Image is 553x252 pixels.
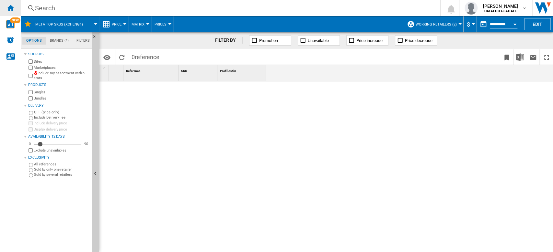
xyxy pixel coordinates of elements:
button: Price decrease [395,35,437,46]
span: SKU [181,69,187,73]
div: 90 [83,142,90,146]
input: Sites [29,59,33,64]
button: Hide [92,32,100,44]
span: Profile Min [220,69,236,73]
span: $ [467,21,470,28]
div: Sort None [219,65,266,75]
input: All references [29,163,33,167]
img: wise-card.svg [6,20,15,28]
span: Price increase [356,38,383,43]
div: SKU Sort None [180,65,217,75]
div: Sort None [110,65,123,75]
input: Bundles [29,96,33,100]
span: Price [112,22,121,26]
div: Search [35,4,423,13]
button: Price [112,16,125,32]
label: Include Delivery Fee [34,115,90,120]
md-tab-item: Filters [73,37,94,45]
div: Price [102,16,125,32]
div: 0 [27,142,32,146]
input: OFF (price only) [29,111,33,115]
label: All references [34,162,90,167]
span: Matrix [132,22,144,26]
label: Sold by several retailers [34,172,90,177]
input: Singles [29,90,33,94]
label: Include my assortment within stats [34,71,90,81]
button: IMETA TOP SKUs (xcheng1) [34,16,89,32]
span: Price decrease [405,38,432,43]
input: Include Delivery Fee [29,116,33,120]
div: Delivery [28,103,90,108]
button: Promotion [249,35,291,46]
button: Send this report by email [526,49,539,65]
div: Availability 12 Days [28,134,90,139]
div: IMETA TOP SKUs (xcheng1) [24,16,96,32]
label: OFF (price only) [34,110,90,115]
div: Profile Min Sort None [219,65,266,75]
button: Open calendar [509,17,521,29]
button: md-calendar [477,18,490,31]
div: Sort None [125,65,178,75]
span: NEW [10,17,20,23]
md-tab-item: Brands (*) [46,37,73,45]
div: Working Retailers (2) [407,16,460,32]
img: profile.jpg [465,2,478,15]
md-menu: Currency [464,16,477,32]
label: Bundles [34,96,90,101]
label: Marketplaces [34,65,90,70]
input: Display delivery price [29,148,33,152]
button: Matrix [132,16,148,32]
span: Working Retailers (2) [416,22,457,26]
button: Maximize [540,49,553,65]
span: Promotion [259,38,278,43]
button: $ [467,16,473,32]
span: Unavailable [308,38,329,43]
img: alerts-logo.svg [6,36,14,44]
span: Reference [126,69,140,73]
button: Edit [524,18,550,30]
md-slider: Availability [34,141,81,147]
md-tab-item: Options [22,37,46,45]
div: Exclusivity [28,155,90,160]
button: Reload [115,49,128,65]
div: Reference Sort None [125,65,178,75]
button: Download in Excel [513,49,526,65]
label: Exclude unavailables [34,148,90,153]
button: Bookmark this report [500,49,513,65]
button: Options [100,51,113,63]
label: Sold by only one retailer [34,167,90,172]
label: Include delivery price [34,121,90,126]
button: Price increase [346,35,388,46]
span: reference [135,54,159,60]
div: Sources [28,52,90,57]
span: Prices [155,22,167,26]
input: Sold by several retailers [29,173,33,177]
span: [PERSON_NAME] [483,3,518,9]
div: Products [28,82,90,88]
img: mysite-not-bg-18x18.png [34,71,38,75]
button: Prices [155,16,170,32]
input: Sold by only one retailer [29,168,33,172]
label: Display delivery price [34,127,90,132]
div: Sort None [180,65,217,75]
span: IMETA TOP SKUs (xcheng1) [34,22,83,26]
input: Display delivery price [29,127,33,131]
button: Working Retailers (2) [416,16,460,32]
input: Include delivery price [29,121,33,125]
input: Marketplaces [29,66,33,70]
label: Singles [34,90,90,95]
span: 0 [128,49,163,63]
label: Sites [34,59,90,64]
input: Include my assortment within stats [29,72,33,80]
div: FILTER BY [215,37,242,44]
img: excel-24x24.png [516,53,524,61]
b: CATALOG SEAGATE [484,9,517,13]
button: Unavailable [298,35,340,46]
